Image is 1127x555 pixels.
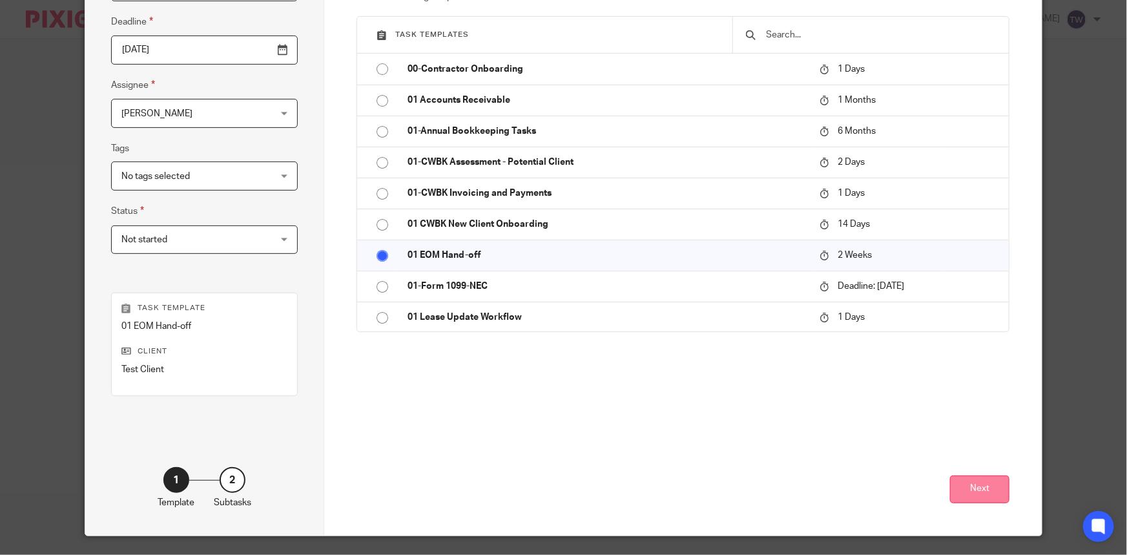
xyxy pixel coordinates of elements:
[838,65,865,74] span: 1 Days
[408,187,807,200] p: 01-CWBK Invoicing and Payments
[950,476,1009,503] button: Next
[121,109,192,118] span: [PERSON_NAME]
[408,311,807,324] p: 01 Lease Update Workflow
[121,303,287,313] p: Task template
[121,346,287,357] p: Client
[408,218,807,231] p: 01 CWBK New Client Onboarding
[111,14,153,29] label: Deadline
[163,467,189,493] div: 1
[838,127,876,136] span: 6 Months
[408,94,807,107] p: 01 Accounts Receivable
[111,142,129,155] label: Tags
[838,158,865,167] span: 2 Days
[111,204,144,218] label: Status
[121,363,287,376] p: Test Client
[395,31,469,38] span: Task templates
[838,313,865,322] span: 1 Days
[121,235,167,244] span: Not started
[408,156,807,169] p: 01-CWBK Assessment - Potential Client
[158,496,194,509] p: Template
[838,282,904,291] span: Deadline: [DATE]
[765,28,996,42] input: Search...
[408,249,807,262] p: 01 EOM Hand-off
[408,63,807,76] p: 00-Contractor Onboarding
[838,96,876,105] span: 1 Months
[111,78,155,92] label: Assignee
[838,251,872,260] span: 2 Weeks
[214,496,251,509] p: Subtasks
[220,467,245,493] div: 2
[121,320,287,333] p: 01 EOM Hand-off
[408,125,807,138] p: 01-Annual Bookkeeping Tasks
[111,36,298,65] input: Pick a date
[838,189,865,198] span: 1 Days
[121,172,190,181] span: No tags selected
[408,280,807,293] p: 01-Form 1099-NEC
[838,220,870,229] span: 14 Days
